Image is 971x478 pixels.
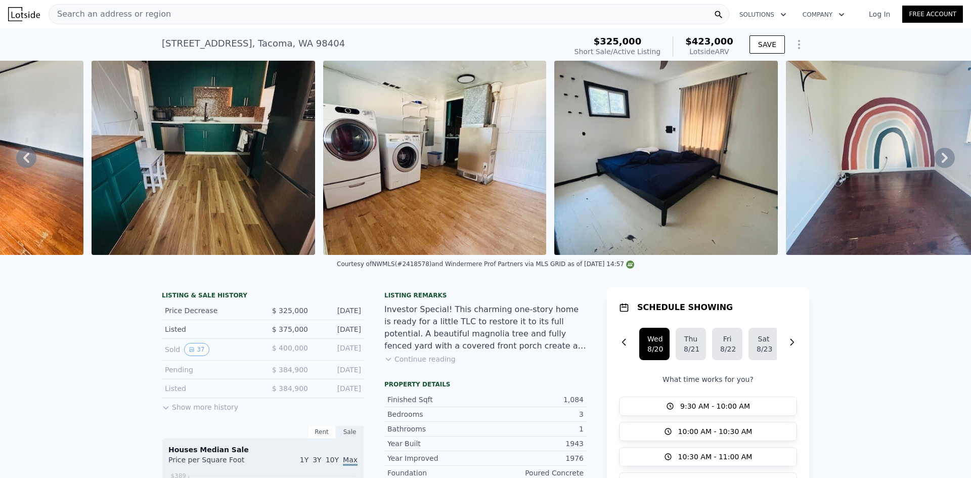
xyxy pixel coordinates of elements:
button: View historical data [184,343,209,356]
div: 8/21 [684,344,698,354]
button: Show more history [162,398,238,412]
span: $ 400,000 [272,344,308,352]
div: Foundation [387,468,485,478]
button: Show Options [789,34,809,55]
div: Sold [165,343,255,356]
button: Solutions [731,6,795,24]
div: 8/22 [720,344,734,354]
button: 10:30 AM - 11:00 AM [619,447,797,466]
div: [DATE] [316,343,361,356]
div: Poured Concrete [485,468,584,478]
div: Year Improved [387,453,485,463]
div: 3 [485,409,584,419]
span: Max [343,456,358,466]
button: Continue reading [384,354,456,364]
div: Bedrooms [387,409,485,419]
span: 10:00 AM - 10:30 AM [678,426,753,437]
span: $ 384,900 [272,384,308,393]
img: Sale: 167408601 Parcel: 100823713 [92,61,315,255]
button: Company [795,6,853,24]
span: $423,000 [685,36,733,47]
button: 9:30 AM - 10:00 AM [619,397,797,416]
div: Listed [165,324,255,334]
span: 9:30 AM - 10:00 AM [680,401,750,411]
div: [DATE] [316,324,361,334]
div: Investor Special! This charming one-story home is ready for a little TLC to restore it to its ful... [384,303,587,352]
img: Sale: 167408601 Parcel: 100823713 [554,61,778,255]
div: 1976 [485,453,584,463]
div: Property details [384,380,587,388]
div: Rent [307,425,336,439]
span: $ 384,900 [272,366,308,374]
span: Search an address or region [49,8,171,20]
div: 1 [485,424,584,434]
div: [DATE] [316,306,361,316]
div: 8/20 [647,344,661,354]
button: SAVE [749,35,785,54]
div: Lotside ARV [685,47,733,57]
p: What time works for you? [619,374,797,384]
div: 1,084 [485,395,584,405]
img: Lotside [8,7,40,21]
div: Thu [684,334,698,344]
button: Wed8/20 [639,328,670,360]
button: Thu8/21 [676,328,706,360]
div: Houses Median Sale [168,445,358,455]
div: Listed [165,383,255,394]
div: Bathrooms [387,424,485,434]
div: Sat [757,334,771,344]
span: $325,000 [594,36,642,47]
div: 8/23 [757,344,771,354]
div: 1943 [485,439,584,449]
div: [DATE] [316,365,361,375]
div: Fri [720,334,734,344]
a: Free Account [902,6,963,23]
span: Active Listing [613,48,660,56]
div: [DATE] [316,383,361,394]
div: Finished Sqft [387,395,485,405]
button: Sat8/23 [748,328,779,360]
span: 10:30 AM - 11:00 AM [678,452,753,462]
div: Year Built [387,439,485,449]
h1: SCHEDULE SHOWING [637,301,733,314]
span: $ 325,000 [272,307,308,315]
div: [STREET_ADDRESS] , Tacoma , WA 98404 [162,36,345,51]
a: Log In [857,9,902,19]
img: NWMLS Logo [626,260,634,269]
div: Wed [647,334,661,344]
span: $ 375,000 [272,325,308,333]
img: Sale: 167408601 Parcel: 100823713 [323,61,547,255]
span: Short Sale / [575,48,613,56]
span: 10Y [326,456,339,464]
button: Fri8/22 [712,328,742,360]
div: LISTING & SALE HISTORY [162,291,364,301]
div: Sale [336,425,364,439]
button: 10:00 AM - 10:30 AM [619,422,797,441]
div: Price Decrease [165,306,255,316]
div: Courtesy of NWMLS (#2418578) and Windermere Prof Partners via MLS GRID as of [DATE] 14:57 [337,260,634,268]
div: Listing remarks [384,291,587,299]
div: Price per Square Foot [168,455,263,471]
span: 1Y [300,456,308,464]
div: Pending [165,365,255,375]
span: 3Y [313,456,321,464]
